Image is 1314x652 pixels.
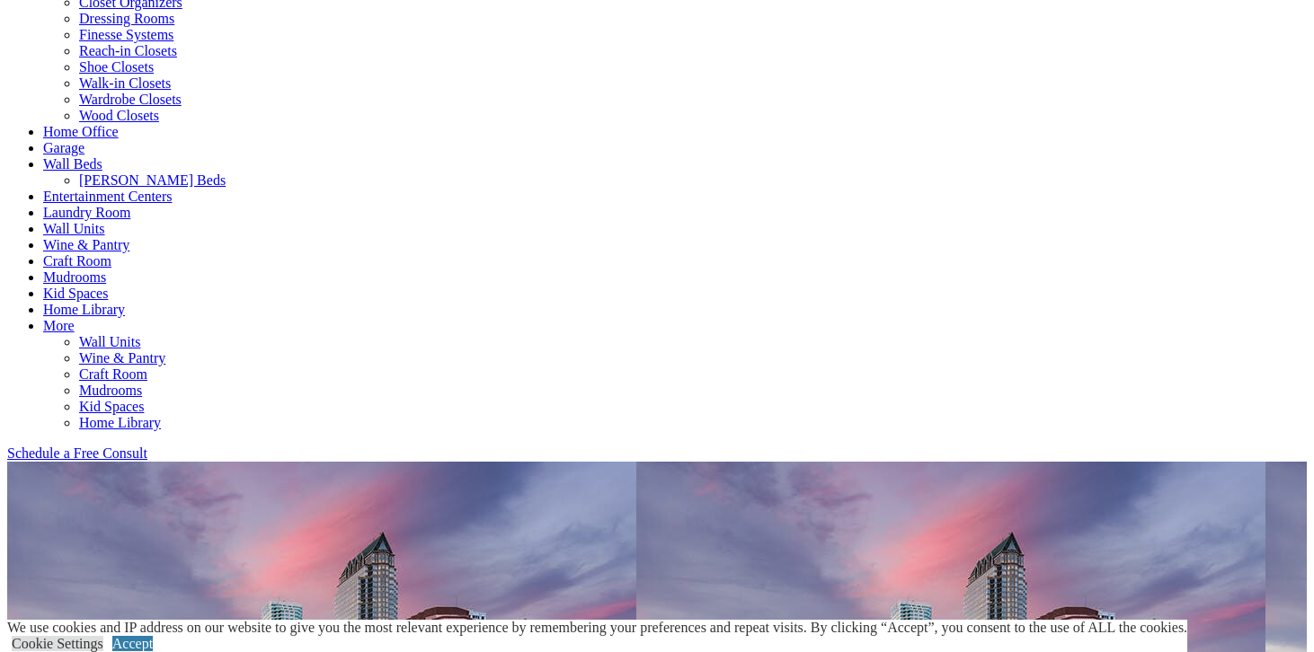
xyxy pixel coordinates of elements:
a: Wood Closets [79,108,159,123]
a: Accept [112,636,153,651]
a: Reach-in Closets [79,43,177,58]
a: Wine & Pantry [43,237,129,252]
a: Mudrooms [43,269,106,285]
a: Wall Units [79,334,140,349]
a: Entertainment Centers [43,189,173,204]
a: Shoe Closets [79,59,154,75]
a: Mudrooms [79,383,142,398]
a: Home Library [79,415,161,430]
a: Kid Spaces [79,399,144,414]
a: Kid Spaces [43,286,108,301]
a: Finesse Systems [79,27,173,42]
a: Schedule a Free Consult (opens a dropdown menu) [7,445,147,461]
a: Cookie Settings [12,636,103,651]
a: [PERSON_NAME] Beds [79,172,226,188]
a: Wall Units [43,221,104,236]
a: Wall Beds [43,156,102,172]
a: Craft Room [79,366,147,382]
a: Craft Room [43,253,111,269]
a: Home Library [43,302,125,317]
a: Garage [43,140,84,155]
a: Wine & Pantry [79,350,165,366]
div: We use cookies and IP address on our website to give you the most relevant experience by remember... [7,620,1187,636]
a: More menu text will display only on big screen [43,318,75,333]
a: Dressing Rooms [79,11,174,26]
a: Wardrobe Closets [79,92,182,107]
a: Home Office [43,124,119,139]
a: Walk-in Closets [79,75,171,91]
a: Laundry Room [43,205,130,220]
